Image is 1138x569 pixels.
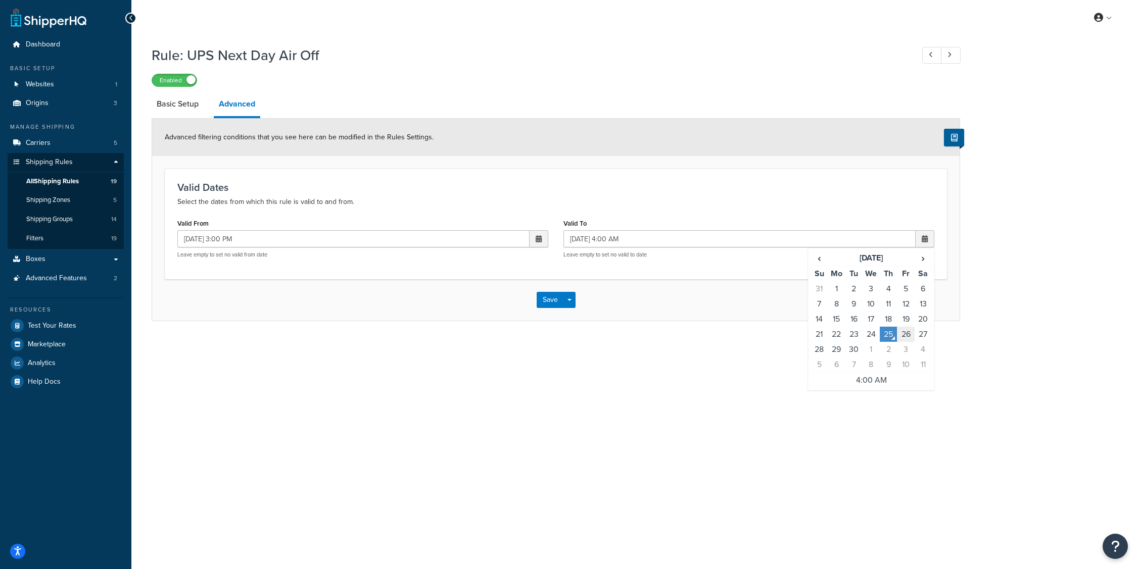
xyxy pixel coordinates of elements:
td: 1 [863,342,880,357]
th: Tu [845,266,863,282]
span: 14 [111,215,117,224]
td: 21 [811,327,828,342]
a: Next Record [941,47,961,64]
td: 10 [863,296,880,312]
td: 2 [845,281,863,296]
a: Dashboard [8,35,124,54]
a: Origins3 [8,94,124,113]
a: Analytics [8,354,124,372]
label: Valid To [563,220,587,227]
th: We [863,266,880,282]
th: Mo [828,266,845,282]
li: Filters [8,229,124,248]
td: 14 [811,312,828,327]
td: 6 [915,281,932,296]
td: 8 [863,357,880,373]
span: Websites [26,80,54,89]
a: Websites1 [8,75,124,94]
td: 7 [845,357,863,373]
span: Filters [26,234,43,243]
th: Sa [915,266,932,282]
td: 26 [897,327,914,342]
td: 10 [897,357,914,373]
td: 3 [897,342,914,357]
li: Advanced Features [8,269,124,288]
th: Th [880,266,897,282]
a: Boxes [8,250,124,269]
th: Fr [897,266,914,282]
span: All Shipping Rules [26,177,79,186]
span: Dashboard [26,40,60,49]
td: 4 [915,342,932,357]
span: 2 [114,274,117,283]
a: Carriers5 [8,134,124,152]
span: Help Docs [28,378,61,386]
a: Filters19 [8,229,124,248]
span: Boxes [26,255,45,264]
td: 24 [863,327,880,342]
td: 16 [845,312,863,327]
span: 19 [111,234,117,243]
td: 9 [845,296,863,312]
a: Shipping Rules [8,153,124,172]
span: Shipping Rules [26,158,73,167]
td: 1 [828,281,845,296]
td: 5 [897,281,914,296]
button: Open Resource Center [1103,534,1128,559]
a: Shipping Zones5 [8,191,124,210]
a: Marketplace [8,335,124,353]
td: 19 [897,312,914,327]
h1: Rule: UPS Next Day Air Off [152,45,904,65]
li: Shipping Rules [8,153,124,249]
span: 5 [114,139,117,147]
div: Basic Setup [8,64,124,73]
td: 22 [828,327,845,342]
span: Test Your Rates [28,322,76,330]
td: 5 [811,357,828,373]
span: Marketplace [28,340,66,349]
li: Websites [8,75,124,94]
button: Save [537,292,564,308]
td: 11 [915,357,932,373]
td: 15 [828,312,845,327]
span: ‹ [811,251,827,265]
li: Origins [8,94,124,113]
td: 4:00 AM [811,373,932,388]
span: Carriers [26,139,51,147]
a: Shipping Groups14 [8,210,124,229]
a: Advanced Features2 [8,269,124,288]
td: 2 [880,342,897,357]
th: Su [811,266,828,282]
td: 4 [880,281,897,296]
td: 25 [880,327,897,342]
div: Manage Shipping [8,123,124,131]
label: Valid From [177,220,209,227]
p: Select the dates from which this rule is valid to and from. [177,196,934,208]
li: Carriers [8,134,124,152]
td: 3 [863,281,880,296]
a: Previous Record [922,47,942,64]
p: Leave empty to set no valid to date [563,251,934,258]
td: 8 [828,296,845,312]
span: Origins [26,99,49,108]
td: 28 [811,342,828,357]
td: 13 [915,296,932,312]
a: Advanced [214,92,260,118]
a: Help Docs [8,373,124,391]
h3: Valid Dates [177,182,934,193]
button: Show Help Docs [944,129,964,146]
span: Advanced Features [26,274,87,283]
span: 3 [114,99,117,108]
li: Test Your Rates [8,317,124,335]
span: Analytics [28,359,56,368]
span: 5 [113,196,117,204]
th: [DATE] [828,250,914,266]
span: 1 [115,80,117,89]
td: 18 [880,312,897,327]
span: 19 [111,177,117,186]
